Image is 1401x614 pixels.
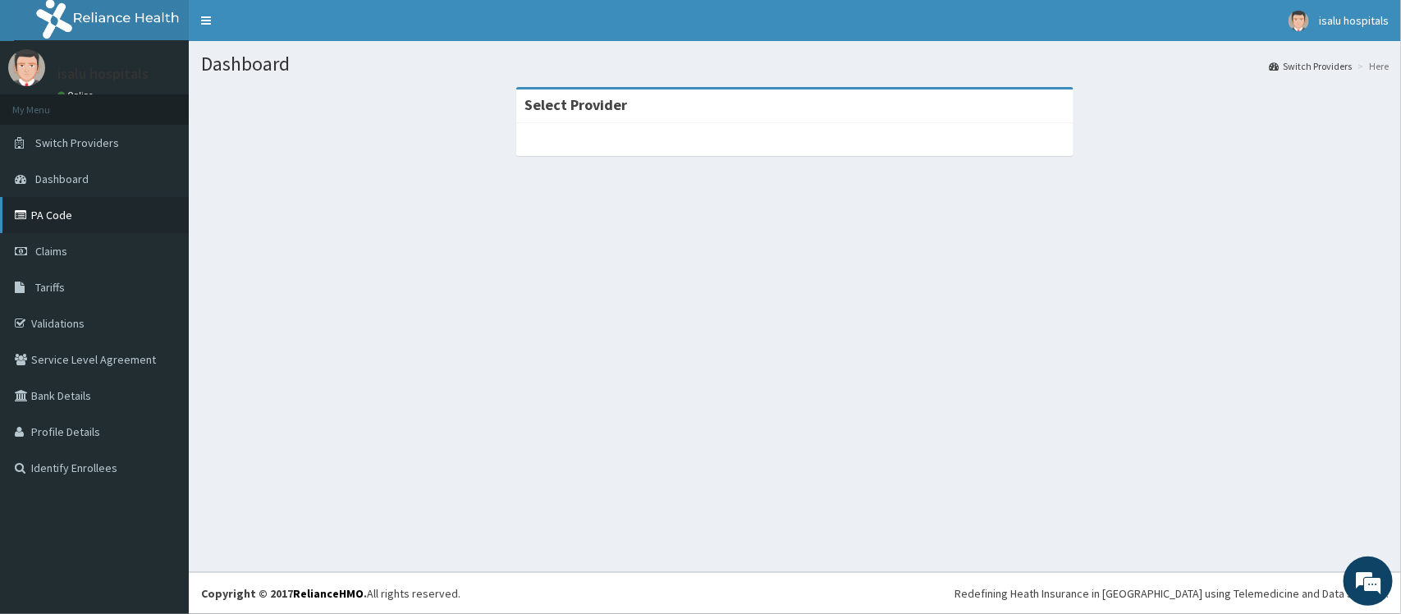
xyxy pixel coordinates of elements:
[524,95,627,114] strong: Select Provider
[1319,13,1389,28] span: isalu hospitals
[35,135,119,150] span: Switch Providers
[955,585,1389,602] div: Redefining Heath Insurance in [GEOGRAPHIC_DATA] using Telemedicine and Data Science!
[201,586,367,601] strong: Copyright © 2017 .
[35,244,67,259] span: Claims
[57,66,149,81] p: isalu hospitals
[189,572,1401,614] footer: All rights reserved.
[1289,11,1309,31] img: User Image
[8,49,45,86] img: User Image
[1269,59,1352,73] a: Switch Providers
[293,586,364,601] a: RelianceHMO
[57,89,97,101] a: Online
[1353,59,1389,73] li: Here
[35,172,89,186] span: Dashboard
[35,280,65,295] span: Tariffs
[201,53,1389,75] h1: Dashboard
